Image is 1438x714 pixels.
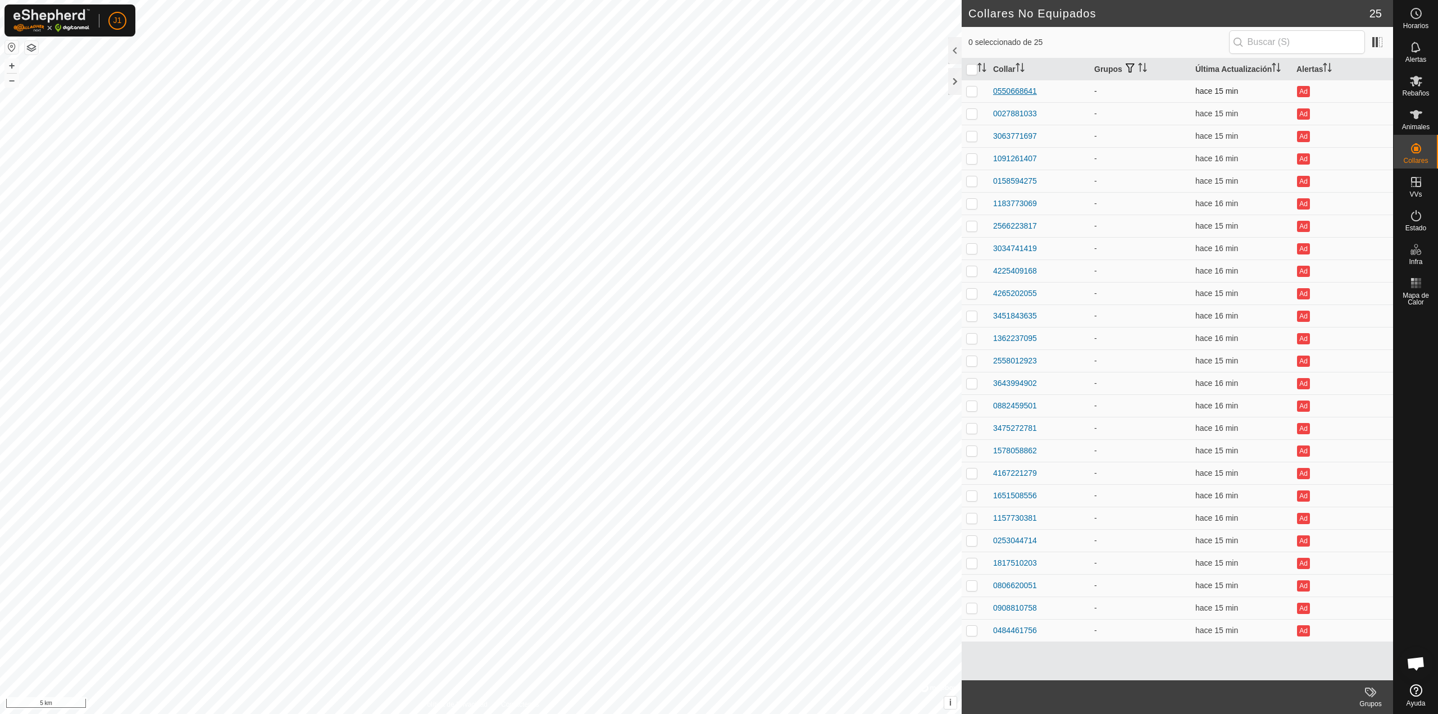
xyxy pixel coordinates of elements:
[993,243,1037,254] div: 3034741419
[1195,87,1238,95] span: 4 oct 2025, 2:34
[1195,176,1238,185] span: 4 oct 2025, 2:34
[1090,417,1191,439] td: -
[5,74,19,87] button: –
[1195,626,1238,635] span: 4 oct 2025, 2:34
[1195,469,1238,477] span: 4 oct 2025, 2:34
[993,265,1037,277] div: 4225409168
[1090,394,1191,417] td: -
[113,15,122,26] span: J1
[993,467,1037,479] div: 4167221279
[1297,311,1309,322] button: Ad
[1195,446,1238,455] span: 4 oct 2025, 2:34
[1090,80,1191,102] td: -
[1297,513,1309,524] button: Ad
[1297,603,1309,614] button: Ad
[1138,65,1147,74] p-sorticon: Activar para ordenar
[5,59,19,72] button: +
[1195,244,1238,253] span: 4 oct 2025, 2:34
[1297,176,1309,187] button: Ad
[993,310,1037,322] div: 3451843635
[993,378,1037,389] div: 3643994902
[25,41,38,54] button: Capas del Mapa
[1402,124,1430,130] span: Animales
[1195,289,1238,298] span: 4 oct 2025, 2:34
[1090,147,1191,170] td: -
[1409,258,1422,265] span: Infra
[1229,30,1365,54] input: Buscar (S)
[1090,170,1191,192] td: -
[1195,581,1238,590] span: 4 oct 2025, 2:34
[1195,199,1238,208] span: 4 oct 2025, 2:34
[1297,266,1309,277] button: Ad
[1405,225,1426,231] span: Estado
[1403,22,1428,29] span: Horarios
[1323,65,1332,74] p-sorticon: Activar para ordenar
[1191,58,1292,80] th: Última Actualización
[1195,536,1238,545] span: 4 oct 2025, 2:34
[1195,379,1238,388] span: 4 oct 2025, 2:33
[1090,372,1191,394] td: -
[1348,699,1393,709] div: Grupos
[1297,401,1309,412] button: Ad
[1195,311,1238,320] span: 4 oct 2025, 2:33
[968,37,1229,48] span: 0 seleccionado de 25
[1090,215,1191,237] td: -
[993,535,1037,547] div: 0253044714
[1195,513,1238,522] span: 4 oct 2025, 2:34
[1297,468,1309,479] button: Ad
[993,602,1037,614] div: 0908810758
[968,7,1369,20] h2: Collares No Equipados
[1195,266,1238,275] span: 4 oct 2025, 2:33
[13,9,90,32] img: Logo Gallagher
[1297,490,1309,502] button: Ad
[501,699,539,710] a: Contáctenos
[949,698,952,707] span: i
[1090,102,1191,125] td: -
[1297,333,1309,344] button: Ad
[1195,603,1238,612] span: 4 oct 2025, 2:34
[1195,491,1238,500] span: 4 oct 2025, 2:34
[1090,597,1191,619] td: -
[1195,401,1238,410] span: 4 oct 2025, 2:33
[1016,65,1025,74] p-sorticon: Activar para ordenar
[1407,700,1426,707] span: Ayuda
[993,333,1037,344] div: 1362237095
[993,175,1037,187] div: 0158594275
[1409,191,1422,198] span: VVs
[1403,157,1428,164] span: Collares
[1090,192,1191,215] td: -
[993,108,1037,120] div: 0027881033
[1297,243,1309,254] button: Ad
[993,490,1037,502] div: 1651508556
[993,422,1037,434] div: 3475272781
[1297,356,1309,367] button: Ad
[1297,445,1309,457] button: Ad
[1090,327,1191,349] td: -
[1297,580,1309,592] button: Ad
[1090,125,1191,147] td: -
[1399,647,1433,680] div: Chat abierto
[993,355,1037,367] div: 2558012923
[989,58,1090,80] th: Collar
[993,512,1037,524] div: 1157730381
[1297,423,1309,434] button: Ad
[993,198,1037,210] div: 1183773069
[1195,131,1238,140] span: 4 oct 2025, 2:34
[993,288,1037,299] div: 4265202055
[1090,260,1191,282] td: -
[1090,282,1191,304] td: -
[993,625,1037,636] div: 0484461756
[1090,304,1191,327] td: -
[944,697,957,709] button: i
[1297,625,1309,636] button: Ad
[1090,484,1191,507] td: -
[1195,109,1238,118] span: 4 oct 2025, 2:34
[1297,153,1309,165] button: Ad
[993,557,1037,569] div: 1817510203
[1090,349,1191,372] td: -
[1090,619,1191,642] td: -
[1297,558,1309,569] button: Ad
[1195,154,1238,163] span: 4 oct 2025, 2:34
[1297,86,1309,97] button: Ad
[993,580,1037,592] div: 0806620051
